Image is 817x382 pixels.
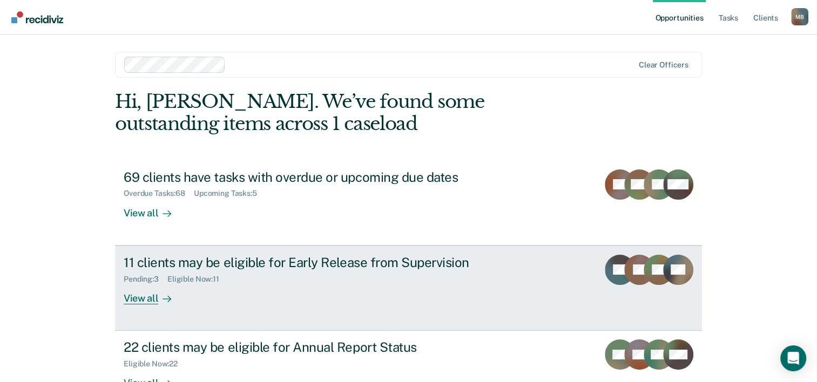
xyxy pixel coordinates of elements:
[124,283,184,304] div: View all
[124,359,186,369] div: Eligible Now : 22
[791,8,808,25] button: Profile dropdown button
[167,275,228,284] div: Eligible Now : 11
[124,189,194,198] div: Overdue Tasks : 68
[115,245,702,331] a: 11 clients may be eligible for Early Release from SupervisionPending:3Eligible Now:11View all
[11,11,63,23] img: Recidiviz
[124,169,503,185] div: 69 clients have tasks with overdue or upcoming due dates
[124,198,184,219] div: View all
[124,255,503,270] div: 11 clients may be eligible for Early Release from Supervision
[791,8,808,25] div: M B
[115,161,702,245] a: 69 clients have tasks with overdue or upcoming due datesOverdue Tasks:68Upcoming Tasks:5View all
[780,345,806,371] div: Open Intercom Messenger
[194,189,266,198] div: Upcoming Tasks : 5
[115,91,584,135] div: Hi, [PERSON_NAME]. We’ve found some outstanding items across 1 caseload
[639,60,688,70] div: Clear officers
[124,339,503,355] div: 22 clients may be eligible for Annual Report Status
[124,275,167,284] div: Pending : 3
